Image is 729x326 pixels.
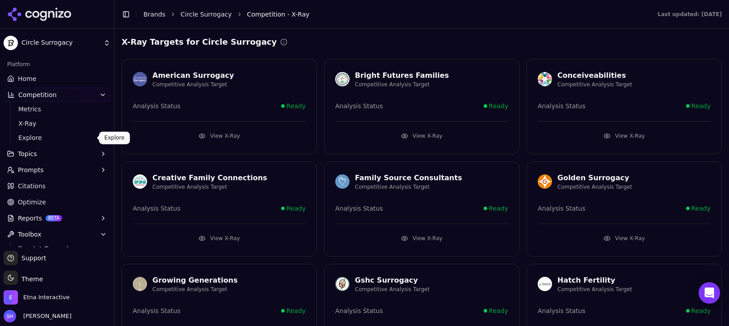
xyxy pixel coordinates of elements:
button: ReportsBETA [4,211,110,225]
span: Ready [287,102,306,110]
div: Last updated: [DATE] [657,11,722,18]
div: Gshc Surrogacy [355,275,430,286]
nav: breadcrumb [143,10,640,19]
span: Ready [287,204,306,213]
button: Open organization switcher [4,290,70,305]
span: Ready [287,306,306,315]
button: View X-Ray [538,231,711,246]
a: Circle Surrogacy [181,10,232,19]
img: gshc surrogacy [335,277,350,291]
a: Home [4,72,110,86]
p: Competitive Analysis Target [557,286,632,293]
div: Family Source Consultants [355,173,462,183]
span: X-Ray [18,119,96,128]
span: Support [18,254,46,262]
img: creative family connections [133,174,147,189]
a: Optimize [4,195,110,209]
span: Ready [489,204,508,213]
a: Citations [4,179,110,193]
span: Analysis Status [335,204,383,213]
span: Analysis Status [335,102,383,110]
img: hatch fertility [538,277,552,291]
span: BETA [46,215,62,221]
button: View X-Ray [133,129,306,143]
span: Optimize [18,198,46,207]
button: View X-Ray [335,129,508,143]
img: american surrogacy [133,72,147,86]
div: Hatch Fertility [557,275,632,286]
p: Competitive Analysis Target [557,81,632,88]
a: X-Ray [15,117,100,130]
p: Competitive Analysis Target [152,81,234,88]
span: Ready [691,102,711,110]
p: Competitive Analysis Target [355,183,462,191]
img: Etna Interactive [4,290,18,305]
img: growing generations [133,277,147,291]
span: Etna Interactive [23,293,70,301]
span: Ready [489,306,508,315]
div: Platform [4,57,110,72]
button: Open user button [4,310,72,322]
span: Circle Surrogacy [21,39,100,47]
span: Analysis Status [538,204,586,213]
span: Competition [18,90,57,99]
div: Golden Surrogacy [557,173,632,183]
div: Conceiveabilities [557,70,632,81]
span: Ready [691,204,711,213]
span: Analysis Status [538,102,586,110]
button: Toolbox [4,227,110,241]
a: Metrics [15,103,100,115]
div: Bright Futures Families [355,70,449,81]
a: Explore [15,131,100,144]
span: Home [18,74,36,83]
span: llms.txt Generator [18,244,96,253]
h2: X-Ray Targets for Circle Surrogacy [122,36,277,48]
span: Toolbox [18,230,42,239]
div: American Surrogacy [152,70,234,81]
a: llms.txt Generator [15,242,100,255]
div: Open Intercom Messenger [699,282,720,304]
button: View X-Ray [538,129,711,143]
img: Shawn Hall [4,310,16,322]
span: Metrics [18,105,96,114]
span: Competition - X-Ray [247,10,310,19]
div: Creative Family Connections [152,173,267,183]
span: Theme [18,275,43,283]
p: Competitive Analysis Target [355,81,449,88]
span: Analysis Status [133,306,181,315]
span: Citations [18,182,46,191]
a: bright futures families [335,72,350,86]
span: Ready [691,306,711,315]
span: Reports [18,214,42,223]
div: Growing Generations [152,275,238,286]
span: Topics [18,149,37,158]
span: Analysis Status [335,306,383,315]
button: View X-Ray [335,231,508,246]
a: Brands [143,11,165,18]
p: Competitive Analysis Target [152,286,238,293]
img: family source consultants [335,174,350,189]
button: Prompts [4,163,110,177]
button: Competition [4,88,110,102]
span: Analysis Status [133,102,181,110]
p: Competitive Analysis Target [355,286,430,293]
span: Prompts [18,165,44,174]
p: Competitive Analysis Target [152,183,267,191]
span: [PERSON_NAME] [20,312,72,320]
span: Analysis Status [133,204,181,213]
img: conceiveabilities [538,72,552,86]
span: Ready [489,102,508,110]
img: golden surrogacy [538,174,552,189]
img: Circle Surrogacy [4,36,18,50]
button: View X-Ray [133,231,306,246]
p: Explore [105,134,125,141]
span: Analysis Status [538,306,586,315]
